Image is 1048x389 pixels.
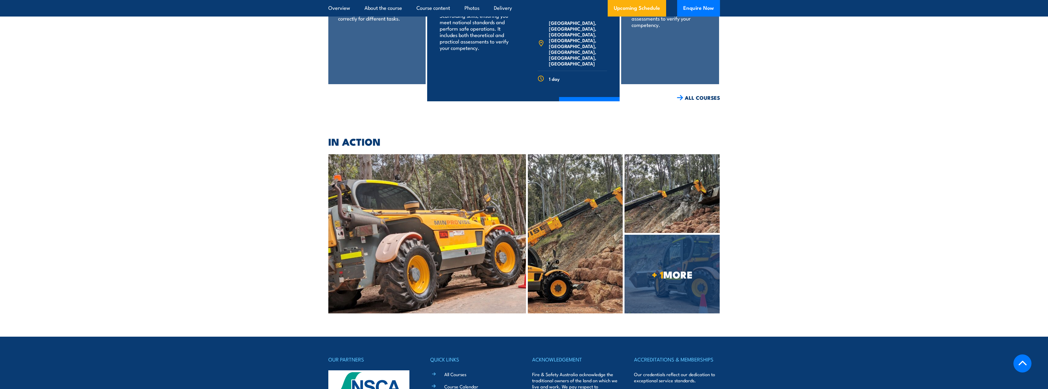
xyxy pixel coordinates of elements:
h4: QUICK LINKS [430,355,516,364]
a: ALL COURSES [677,94,720,101]
a: All Courses [444,371,466,377]
a: COURSE DETAILS [559,97,620,113]
strong: + 1 [652,267,663,282]
span: [GEOGRAPHIC_DATA], [GEOGRAPHIC_DATA], [GEOGRAPHIC_DATA], [GEOGRAPHIC_DATA], [GEOGRAPHIC_DATA], [G... [549,20,607,66]
h4: OUR PARTNERS [328,355,414,364]
img: Conduct telescopic materials handler operations Training [625,154,720,233]
h4: ACKNOWLEDGEMENT [532,355,618,364]
a: + 1MORE [625,235,720,313]
h4: ACCREDITATIONS & MEMBERSHIPS [634,355,720,364]
p: Our credentials reflect our dedication to exceptional service standards. [634,371,720,383]
span: 1 day [549,76,560,82]
img: Conduct telescopic materials handler operations Training [328,154,526,313]
h2: IN ACTION [328,137,720,146]
img: Conduct telescopic materials handler operations Training [528,154,623,313]
span: MORE [625,270,720,279]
